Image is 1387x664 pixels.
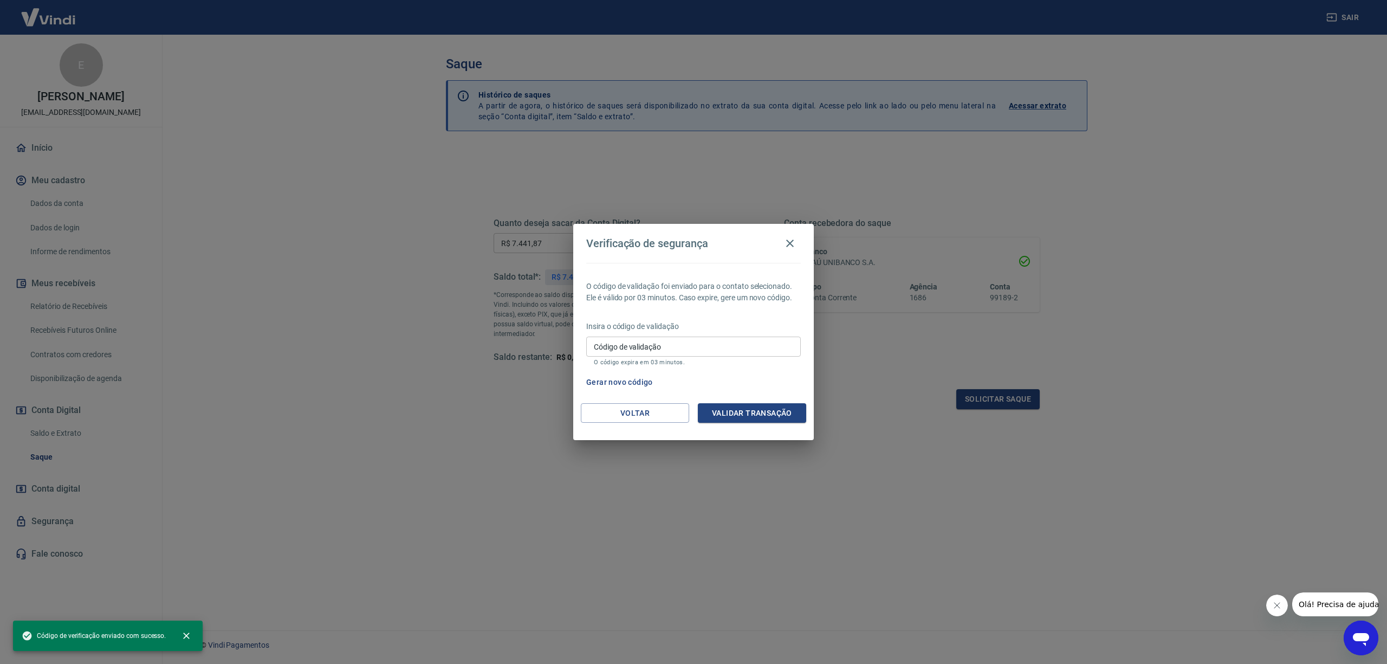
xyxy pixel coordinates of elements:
iframe: Botão para abrir a janela de mensagens [1344,621,1378,655]
button: close [174,624,198,648]
h4: Verificação de segurança [586,237,708,250]
p: O código de validação foi enviado para o contato selecionado. Ele é válido por 03 minutos. Caso e... [586,281,801,304]
button: Validar transação [698,403,806,423]
iframe: Fechar mensagem [1266,595,1288,616]
p: O código expira em 03 minutos. [594,359,793,366]
button: Gerar novo código [582,372,657,392]
p: Insira o código de validação [586,321,801,332]
iframe: Mensagem da empresa [1292,592,1378,616]
button: Voltar [581,403,689,423]
span: Código de verificação enviado com sucesso. [22,630,166,641]
span: Olá! Precisa de ajuda? [7,8,91,16]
